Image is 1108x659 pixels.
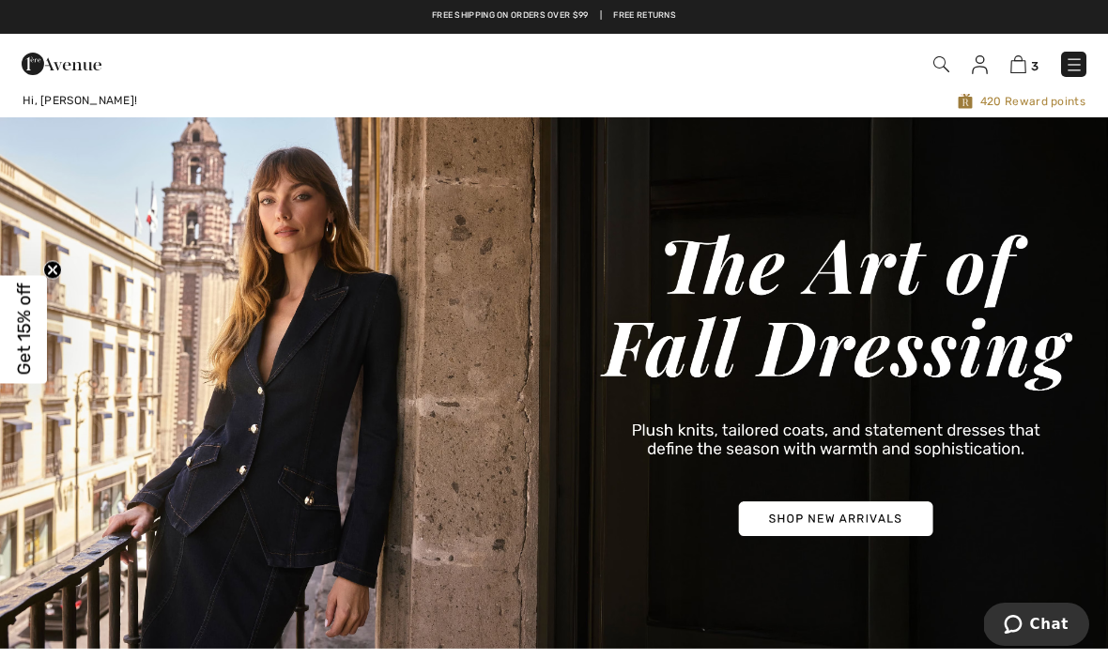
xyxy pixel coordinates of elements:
a: 3 [1010,53,1039,75]
img: Menu [1065,55,1084,74]
img: My Info [972,55,988,74]
a: Hi, [PERSON_NAME]!420 Reward points [8,92,1100,110]
span: Get 15% off [13,284,35,375]
span: 420 Reward points [474,92,1085,110]
span: 3 [1031,59,1039,73]
a: 1ère Avenue [22,54,101,71]
a: Free shipping on orders over $99 [432,9,589,23]
img: 1ère Avenue [22,45,101,83]
a: Free Returns [613,9,676,23]
button: Close teaser [43,261,62,280]
img: Shopping Bag [1010,55,1026,73]
img: Avenue Rewards [958,92,973,110]
span: | [600,9,602,23]
span: Hi, [PERSON_NAME]! [23,94,137,107]
iframe: Opens a widget where you can chat to one of our agents [984,603,1089,650]
img: Search [933,56,949,72]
